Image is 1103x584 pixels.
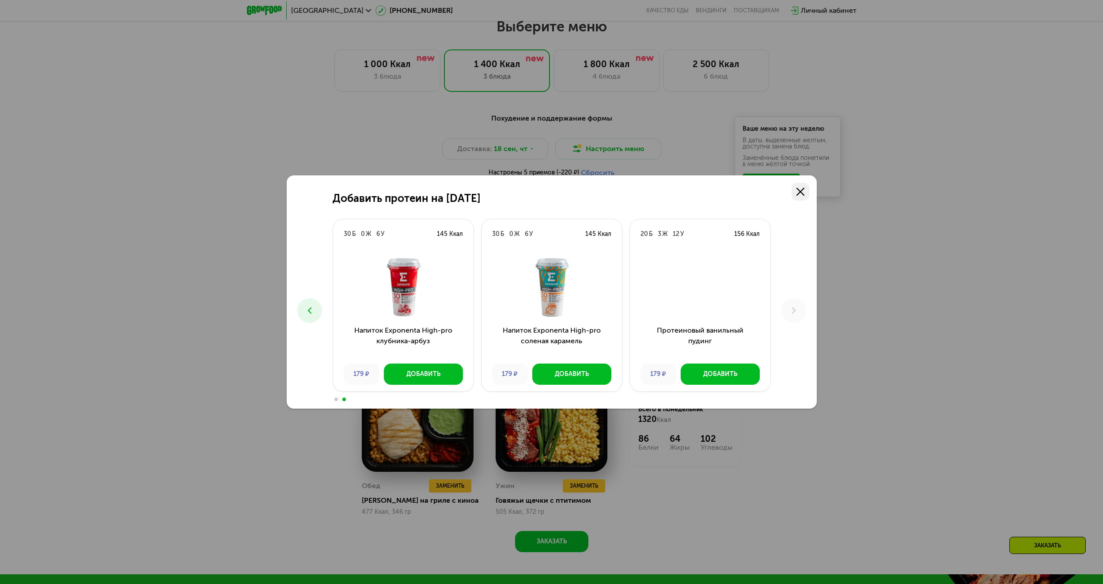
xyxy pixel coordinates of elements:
img: Протеиновый ванильный пудинг [637,256,763,318]
button: Добавить [681,364,760,385]
div: 179 ₽ [492,364,528,385]
h2: Добавить протеин на [DATE] [333,192,481,205]
div: 179 ₽ [344,364,379,385]
button: Добавить [532,364,611,385]
img: Напиток Exponenta High-pro клубника-арбуз [340,256,466,318]
div: 20 [641,230,648,239]
div: 179 ₽ [641,364,676,385]
div: Ж [662,230,667,239]
div: У [381,230,384,239]
div: Б [500,230,504,239]
div: 3 [658,230,661,239]
div: 30 [344,230,351,239]
div: У [680,230,684,239]
div: 145 Ккал [437,230,463,239]
div: 30 [492,230,500,239]
div: Добавить [555,370,589,379]
div: 156 Ккал [734,230,760,239]
div: 0 [509,230,513,239]
img: Напиток Exponenta High-pro соленая карамель [489,256,615,318]
div: 12 [673,230,679,239]
div: Добавить [406,370,440,379]
div: Добавить [703,370,737,379]
div: 145 Ккал [585,230,611,239]
h3: Напиток Exponenta High-pro соленая карамель [481,325,622,357]
div: У [529,230,533,239]
div: Б [649,230,652,239]
div: 0 [361,230,365,239]
button: Добавить [384,364,463,385]
div: 6 [525,230,528,239]
h3: Напиток Exponenta High-pro клубника-арбуз [333,325,474,357]
div: Ж [366,230,371,239]
div: Ж [514,230,519,239]
div: Б [352,230,356,239]
div: 6 [376,230,380,239]
h3: Протеиновый ванильный пудинг [630,325,770,357]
